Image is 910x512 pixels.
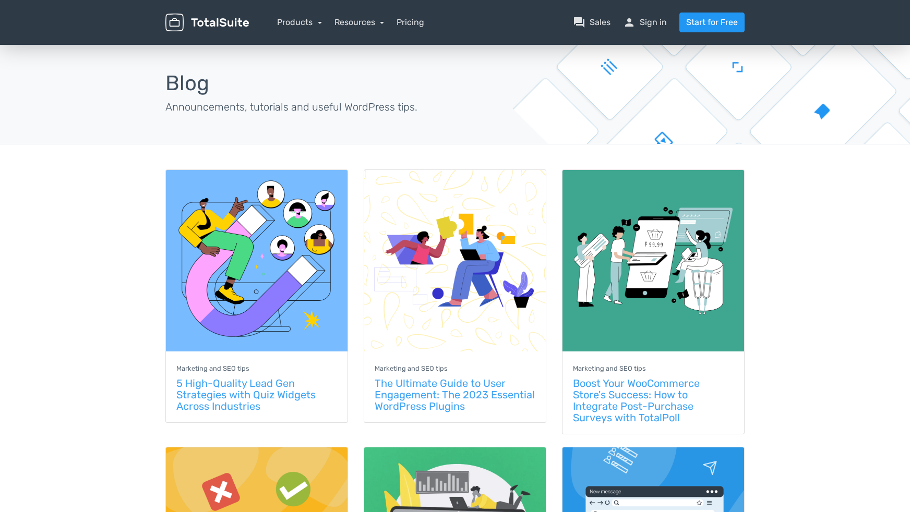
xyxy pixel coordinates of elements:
[176,377,316,412] a: 5 High-Quality Lead Gen Strategies with Quiz Widgets Across Industries
[375,363,448,373] a: Marketing and SEO tips
[165,99,447,115] p: Announcements, tutorials and useful WordPress tips.
[334,17,385,27] a: Resources
[364,170,546,351] img: The Ultimate Guide to User Engagement: The 2023 Essential WordPress Plugins
[277,17,322,27] a: Products
[562,170,744,351] img: Boost Your WooCommerce Store's Success: How to Integrate Post-Purchase Surveys with TotalPoll
[623,16,667,29] a: personSign in
[375,377,535,412] a: The Ultimate Guide to User Engagement: The 2023 Essential WordPress Plugins
[573,16,610,29] a: question_answerSales
[176,363,249,373] a: Marketing and SEO tips
[165,14,249,32] img: TotalSuite for WordPress
[623,16,636,29] span: person
[573,363,646,373] a: Marketing and SEO tips
[165,72,447,95] h1: Blog
[679,13,745,32] a: Start for Free
[573,16,585,29] span: question_answer
[397,16,424,29] a: Pricing
[166,170,348,351] img: 5 High-Quality Lead Gen Strategies with Quiz Widgets Across Industries
[573,377,700,424] a: Boost Your WooCommerce Store's Success: How to Integrate Post-Purchase Surveys with TotalPoll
